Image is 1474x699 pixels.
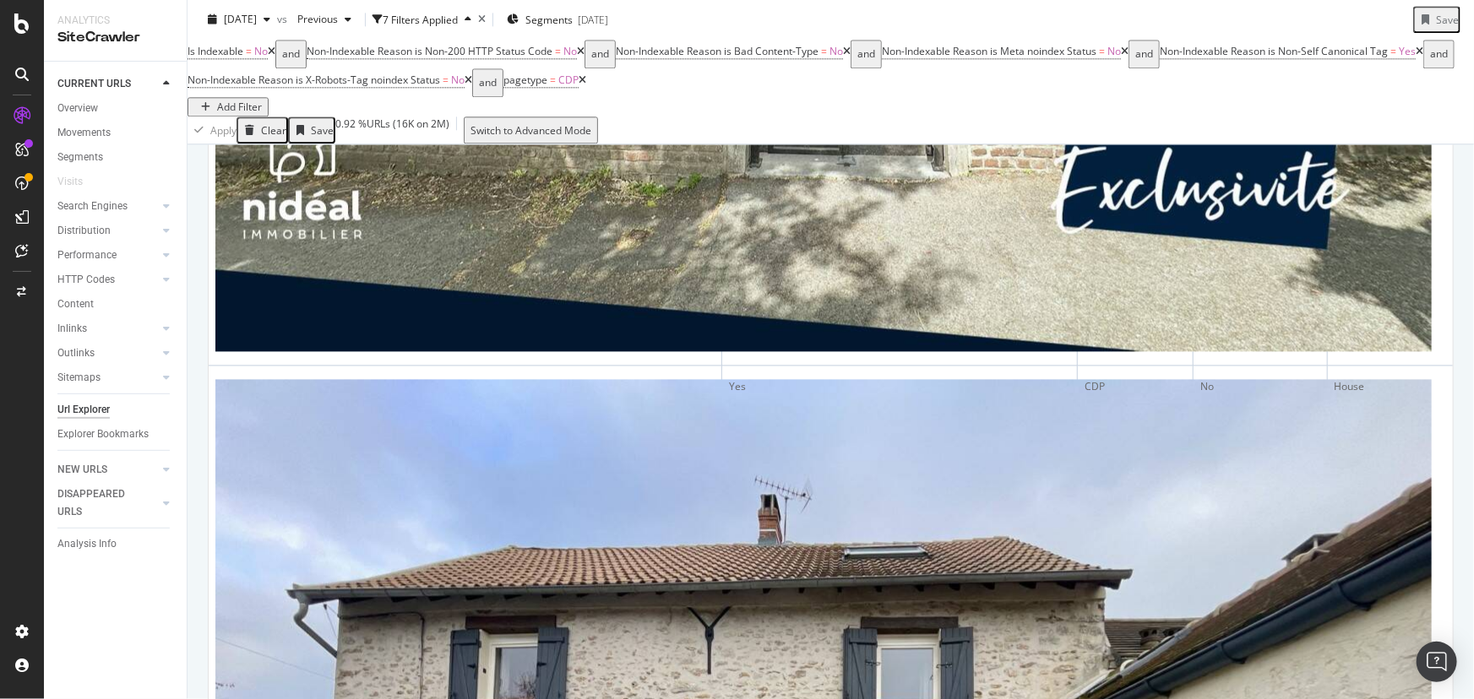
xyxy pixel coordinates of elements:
div: and [479,72,497,95]
a: Sitemaps [57,369,158,387]
span: = [821,45,827,59]
div: [DATE] [578,13,608,27]
div: Save [1436,13,1459,27]
button: Save [288,117,335,144]
span: Is Indexable [188,45,243,59]
span: CDP [558,73,579,88]
div: Movements [57,124,111,142]
button: 7 Filters Applied [373,7,478,34]
div: DISAPPEARED URLS [57,485,143,521]
a: Url Explorer [57,401,175,419]
a: HTTP Codes [57,271,158,289]
div: Clear [261,124,286,138]
span: No [829,45,843,59]
a: Distribution [57,222,158,240]
div: CDP [1085,379,1186,394]
div: Analytics [57,14,173,28]
button: and [1129,41,1160,69]
button: Clear [237,117,288,144]
button: Previous [291,7,358,34]
a: Search Engines [57,198,158,215]
span: = [550,73,556,88]
span: No [254,45,268,59]
button: and [472,69,503,98]
a: Overview [57,100,175,117]
div: House [1335,379,1446,394]
button: Switch to Advanced Mode [464,117,598,144]
div: Apply [210,124,237,138]
button: [DATE] [201,7,277,34]
div: Visits [57,173,83,191]
a: NEW URLS [57,461,158,479]
span: No [451,73,465,88]
a: Movements [57,124,175,142]
div: No [1200,379,1319,394]
div: Open Intercom Messenger [1417,642,1457,682]
button: Add Filter [188,98,269,117]
a: Inlinks [57,320,158,338]
div: and [591,43,609,67]
a: Explorer Bookmarks [57,425,175,443]
div: CURRENT URLS [57,75,131,93]
div: Save [311,124,334,138]
a: DISAPPEARED URLS [57,485,158,521]
a: Content [57,295,175,313]
div: SiteCrawler [57,28,173,47]
div: Segments [57,149,103,166]
button: and [851,41,882,69]
button: Save [1413,7,1460,34]
div: Yes [729,379,1070,394]
span: 2025 Aug. 22nd [224,13,257,27]
span: = [246,45,252,59]
div: Performance [57,247,117,264]
a: Segments [57,149,175,166]
div: and [1135,43,1153,67]
span: Yes [1399,45,1416,59]
div: NEW URLS [57,461,107,479]
button: and [585,41,616,69]
span: No [1107,45,1121,59]
div: Overview [57,100,98,117]
div: Sitemaps [57,369,101,387]
a: Analysis Info [57,535,175,553]
div: Outlinks [57,344,95,362]
div: 0.92 % URLs ( 16K on 2M ) [335,117,449,144]
button: and [275,41,307,69]
span: Non-Indexable Reason is Bad Content-Type [616,45,819,59]
span: vs [277,13,291,27]
div: times [478,15,486,25]
div: and [282,43,300,67]
div: Distribution [57,222,111,240]
span: No [563,45,577,59]
div: Inlinks [57,320,87,338]
a: Outlinks [57,344,158,362]
span: = [555,45,561,59]
div: Explorer Bookmarks [57,425,149,443]
div: HTTP Codes [57,271,115,289]
a: Performance [57,247,158,264]
button: and [1423,41,1455,69]
a: Visits [57,173,100,191]
div: Content [57,295,94,313]
div: Url Explorer [57,401,110,419]
span: pagetype [503,73,547,88]
span: Previous [291,13,338,27]
span: Non-Indexable Reason is Non-200 HTTP Status Code [307,45,552,59]
div: 7 Filters Applied [383,13,458,27]
a: CURRENT URLS [57,75,158,93]
button: Segments[DATE] [500,7,615,34]
span: = [443,73,449,88]
span: = [1099,45,1105,59]
div: Search Engines [57,198,128,215]
span: Segments [525,13,573,27]
span: Non-Indexable Reason is Meta noindex Status [882,45,1096,59]
span: = [1390,45,1396,59]
span: Non-Indexable Reason is X-Robots-Tag noindex Status [188,73,440,88]
div: Add Filter [217,100,262,115]
div: and [857,43,875,67]
div: and [1430,43,1448,67]
button: Apply [188,117,237,144]
div: Switch to Advanced Mode [470,124,591,138]
span: Non-Indexable Reason is Non-Self Canonical Tag [1160,45,1388,59]
div: Analysis Info [57,535,117,553]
